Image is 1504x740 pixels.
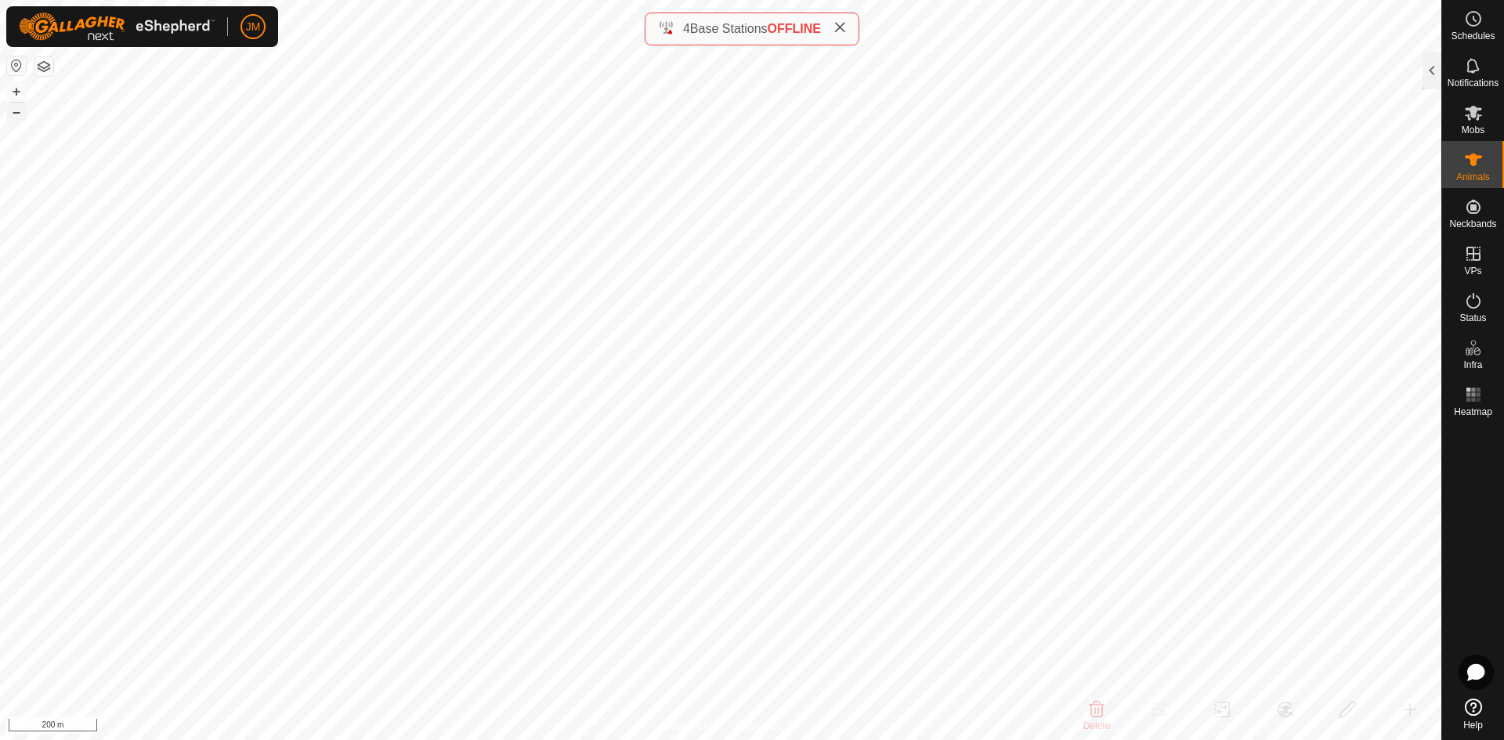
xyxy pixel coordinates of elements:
span: 4 [683,22,690,35]
span: Neckbands [1449,219,1496,229]
span: Infra [1463,360,1482,370]
span: Status [1459,313,1486,323]
span: Notifications [1448,78,1499,88]
img: Gallagher Logo [19,13,215,41]
a: Privacy Policy [659,720,718,734]
a: Help [1442,692,1504,736]
a: Contact Us [736,720,783,734]
span: Base Stations [690,22,768,35]
button: Map Layers [34,57,53,76]
span: Schedules [1451,31,1495,41]
button: + [7,82,26,101]
span: Animals [1456,172,1490,182]
span: Heatmap [1454,407,1492,417]
span: Help [1463,720,1483,730]
button: – [7,103,26,121]
span: JM [246,19,261,35]
span: OFFLINE [768,22,821,35]
span: Mobs [1462,125,1484,135]
button: Reset Map [7,56,26,75]
span: VPs [1464,266,1481,276]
